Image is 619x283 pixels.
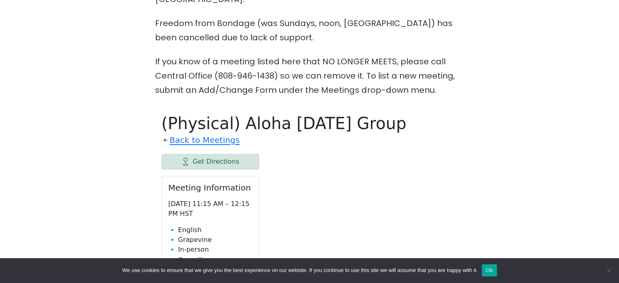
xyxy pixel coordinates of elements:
[170,133,240,147] a: Back to Meetings
[178,245,252,254] li: In-person
[178,255,203,265] button: Open
[168,183,252,193] h2: Meeting Information
[155,16,464,45] p: Freedom from Bondage (was Sundays, noon, [GEOGRAPHIC_DATA]) has been cancelled due to lack of sup...
[162,114,458,133] h1: (Physical) Aloha [DATE] Group
[605,266,613,274] span: No
[162,154,259,169] a: Get Directions
[155,55,464,97] p: If you know of a meeting listed here that NO LONGER MEETS, please call Central Office (808-946-14...
[482,264,497,276] button: Ok
[178,225,252,235] li: English
[178,235,252,245] li: Grapevine
[122,266,477,274] span: We use cookies to ensure that we give you the best experience on our website. If you continue to ...
[168,199,252,219] p: [DATE] 11:15 AM – 12:15 PM HST
[178,255,194,265] span: Open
